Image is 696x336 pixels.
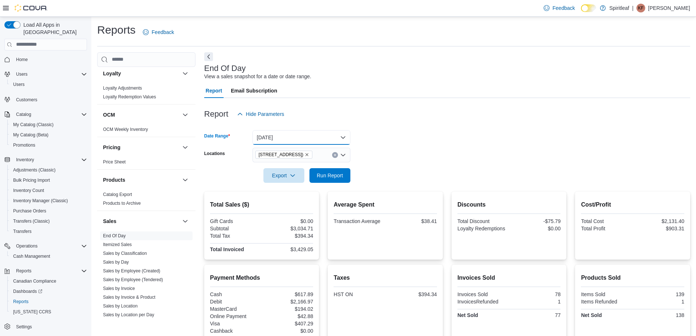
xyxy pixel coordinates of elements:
span: Canadian Compliance [10,277,87,286]
a: Transfers [10,227,34,236]
div: Total Tax [210,233,260,239]
a: Reports [10,297,31,306]
span: OCM Weekly Inventory [103,127,148,132]
button: Users [1,69,90,79]
button: Hide Parameters [234,107,287,121]
span: Catalog Export [103,192,132,197]
a: Itemized Sales [103,242,132,247]
span: Catalog [16,112,31,117]
span: Inventory Count [10,186,87,195]
div: 1 [634,299,684,305]
div: Visa [210,321,260,326]
a: Cash Management [10,252,53,261]
button: Products [181,175,190,184]
button: Operations [1,241,90,251]
span: Sales by Day [103,259,129,265]
a: Sales by Invoice & Product [103,295,155,300]
button: Catalog [1,109,90,120]
span: Sales by Location per Day [103,312,154,318]
span: Transfers (Classic) [13,218,50,224]
a: Inventory Count [10,186,47,195]
span: Users [16,71,27,77]
span: Inventory Manager (Classic) [10,196,87,205]
div: MasterCard [210,306,260,312]
button: Cash Management [7,251,90,261]
button: Purchase Orders [7,206,90,216]
h1: Reports [97,23,136,37]
span: Transfers [10,227,87,236]
a: Dashboards [10,287,45,296]
div: Pricing [97,158,195,169]
span: Sales by Location [103,303,138,309]
h3: Report [204,110,228,118]
span: Operations [16,243,38,249]
strong: Net Sold [581,312,602,318]
button: Home [1,54,90,65]
a: Sales by Classification [103,251,147,256]
span: [STREET_ADDRESS]) [259,151,304,158]
span: Reports [13,299,28,305]
button: Run Report [309,168,350,183]
span: Operations [13,242,87,250]
span: My Catalog (Beta) [10,131,87,139]
button: [DATE] [252,130,350,145]
a: Loyalty Adjustments [103,86,142,91]
div: Online Payment [210,313,260,319]
a: Sales by Day [103,260,129,265]
button: [US_STATE] CCRS [7,307,90,317]
span: Email Subscription [231,83,277,98]
span: Run Report [317,172,343,179]
div: $42.88 [263,313,313,319]
h3: OCM [103,111,115,118]
button: Clear input [332,152,338,158]
div: 77 [510,312,560,318]
span: Users [13,70,87,79]
span: Washington CCRS [10,307,87,316]
button: Customers [1,94,90,105]
h2: Average Spent [334,200,437,209]
span: Report [206,83,222,98]
span: Inventory [13,155,87,164]
div: Kendra F [636,4,645,12]
div: Loyalty [97,84,195,104]
div: $394.34 [387,291,437,297]
div: $2,166.97 [263,299,313,305]
button: Promotions [7,140,90,150]
span: Settings [16,324,32,330]
button: Products [103,176,179,184]
span: 578 - Spiritleaf Bridge St (Campbellford) [255,151,313,159]
h2: Payment Methods [210,273,313,282]
h2: Cost/Profit [581,200,684,209]
div: HST ON [334,291,384,297]
a: Feedback [541,1,578,15]
img: Cova [15,4,47,12]
button: Settings [1,321,90,332]
div: Invoices Sold [457,291,507,297]
button: Reports [1,266,90,276]
div: $0.00 [263,218,313,224]
div: Transaction Average [334,218,384,224]
button: Pricing [103,144,179,151]
button: OCM [181,110,190,119]
a: Settings [13,322,35,331]
strong: Net Sold [457,312,478,318]
p: Spiritleaf [609,4,629,12]
span: Purchase Orders [10,207,87,215]
span: Customers [16,97,37,103]
button: Inventory Manager (Classic) [7,196,90,206]
div: Cash [210,291,260,297]
a: Products to Archive [103,201,141,206]
div: 138 [634,312,684,318]
h3: Sales [103,218,117,225]
span: My Catalog (Beta) [13,132,49,138]
button: Sales [103,218,179,225]
button: Operations [13,242,41,250]
button: Reports [7,297,90,307]
div: Cashback [210,328,260,334]
div: Total Discount [457,218,507,224]
span: Inventory [16,157,34,163]
span: Price Sheet [103,159,126,165]
button: Bulk Pricing Import [7,175,90,185]
div: $617.89 [263,291,313,297]
h2: Total Sales ($) [210,200,313,209]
